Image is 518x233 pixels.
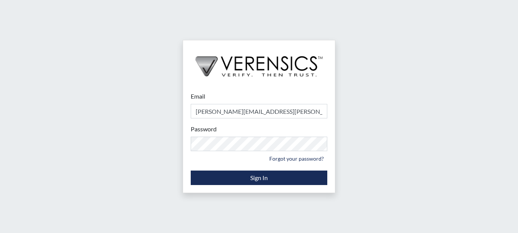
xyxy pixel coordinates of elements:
label: Password [191,124,217,134]
img: logo-wide-black.2aad4157.png [183,40,335,85]
button: Sign In [191,171,327,185]
input: Email [191,104,327,118]
a: Forgot your password? [266,153,327,164]
label: Email [191,92,205,101]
